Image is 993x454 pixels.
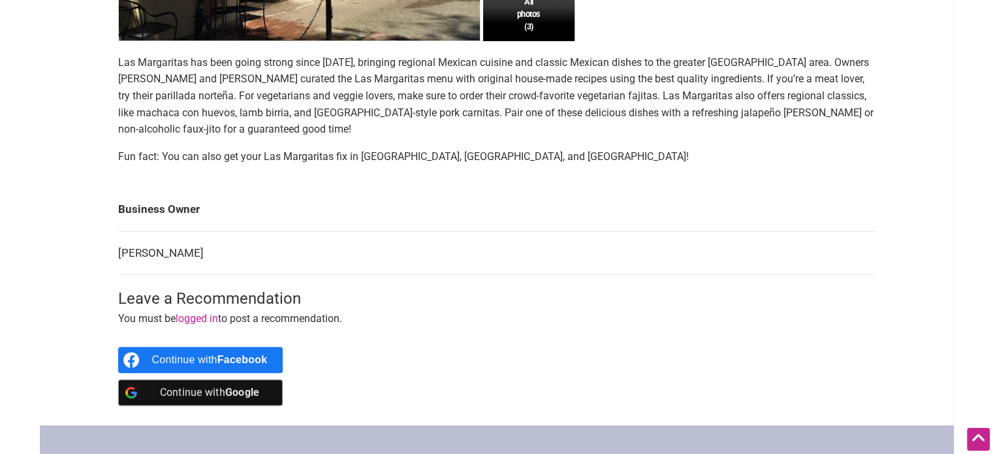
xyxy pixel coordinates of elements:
[118,380,283,406] a: Continue with <b>Google</b>
[118,347,283,373] a: Continue with <b>Facebook</b>
[176,312,218,325] a: logged in
[967,428,990,451] div: Scroll Back to Top
[118,188,875,231] td: Business Owner
[118,288,875,310] h3: Leave a Recommendation
[225,386,260,398] b: Google
[118,54,875,138] p: Las Margaritas has been going strong since [DATE], bringing regional Mexican cuisine and classic ...
[217,354,268,365] b: Facebook
[118,310,875,327] p: You must be to post a recommendation.
[118,148,875,165] p: Fun fact: You can also get your Las Margaritas fix in [GEOGRAPHIC_DATA], [GEOGRAPHIC_DATA], and [...
[118,231,875,275] td: [PERSON_NAME]
[152,380,268,406] div: Continue with
[152,347,268,373] div: Continue with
